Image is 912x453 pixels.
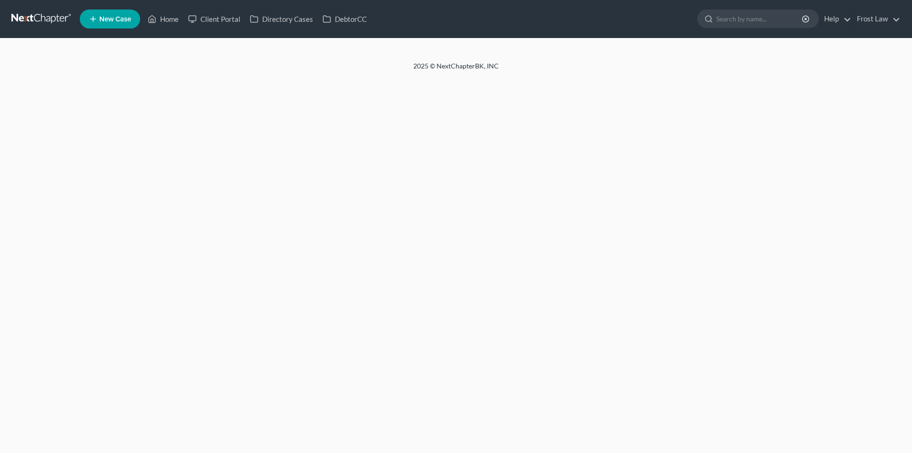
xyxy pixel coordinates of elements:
[99,16,131,23] span: New Case
[852,10,900,28] a: Frost Law
[716,10,803,28] input: Search by name...
[185,61,727,78] div: 2025 © NextChapterBK, INC
[819,10,851,28] a: Help
[318,10,371,28] a: DebtorCC
[183,10,245,28] a: Client Portal
[245,10,318,28] a: Directory Cases
[143,10,183,28] a: Home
